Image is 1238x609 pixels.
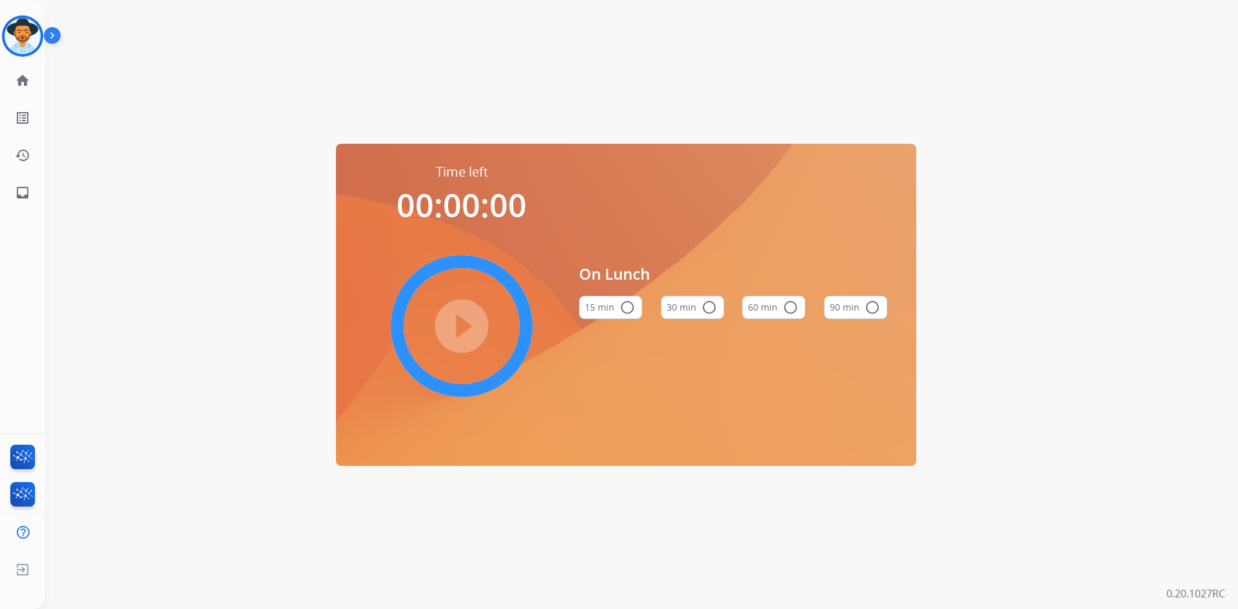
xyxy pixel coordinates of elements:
[436,163,488,181] span: Time left
[661,296,724,319] button: 30 min
[579,296,642,319] button: 15 min
[1166,586,1225,601] p: 0.20.1027RC
[397,183,527,227] span: 00:00:00
[783,300,798,315] mat-icon: radio_button_unchecked
[865,300,880,315] mat-icon: radio_button_unchecked
[702,300,717,315] mat-icon: radio_button_unchecked
[15,73,30,88] mat-icon: home
[5,18,41,54] img: avatar
[15,148,30,163] mat-icon: history
[742,296,805,319] button: 60 min
[579,262,887,285] span: On Lunch
[620,300,635,315] mat-icon: radio_button_unchecked
[824,296,887,319] button: 90 min
[15,185,30,200] mat-icon: inbox
[15,110,30,126] mat-icon: list_alt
